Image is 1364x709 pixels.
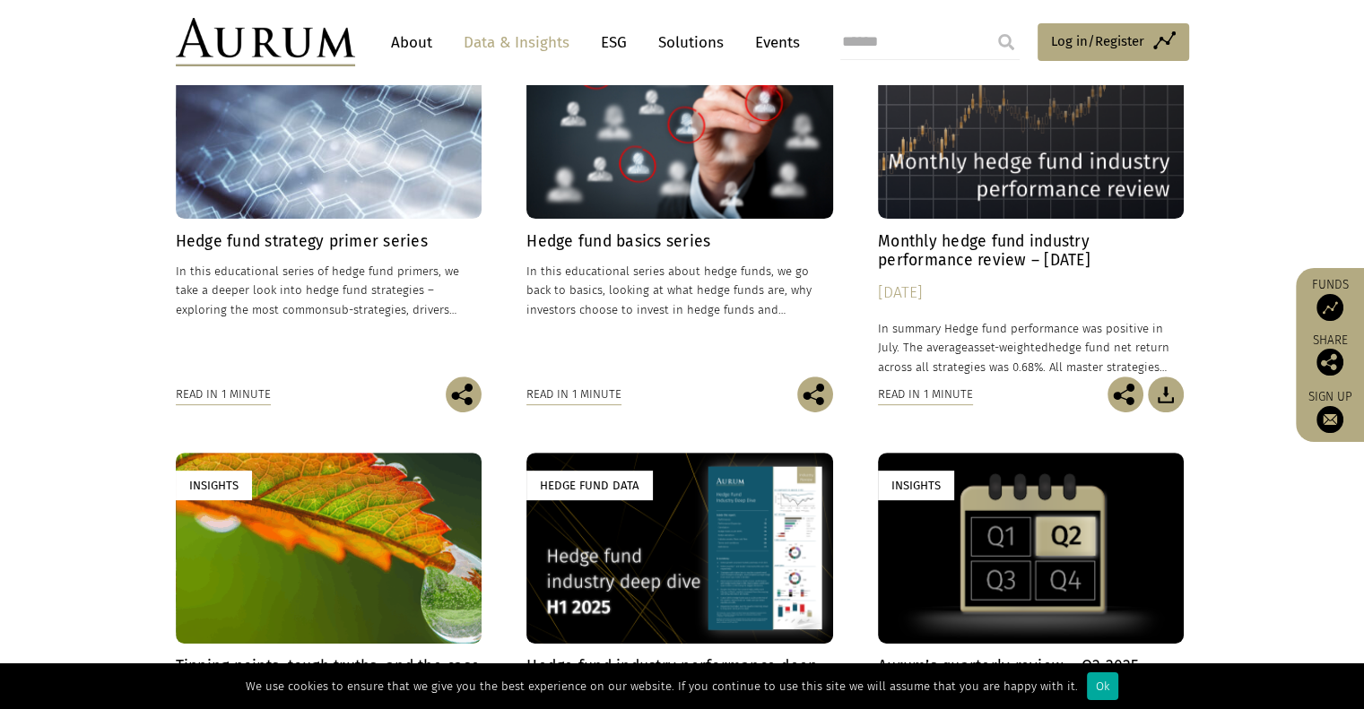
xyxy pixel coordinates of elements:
div: Read in 1 minute [526,385,621,404]
img: Share this post [446,376,482,412]
div: Read in 1 minute [878,385,973,404]
img: Download Article [1148,376,1184,412]
a: Sign up [1305,389,1355,433]
img: Share this post [797,376,833,412]
input: Submit [988,24,1024,60]
div: Hedge Fund Data [526,471,653,500]
a: Insights Hedge fund strategy primer series In this educational series of hedge fund primers, we t... [176,27,482,376]
h4: Hedge fund industry performance deep dive – H1 2025 [526,657,833,695]
span: sub-strategies [329,303,406,316]
img: Share this post [1316,349,1343,376]
div: Ok [1087,672,1118,700]
h4: Hedge fund strategy primer series [176,232,482,251]
img: Share this post [1108,376,1143,412]
p: In this educational series of hedge fund primers, we take a deeper look into hedge fund strategie... [176,262,482,318]
p: In summary Hedge fund performance was positive in July. The average hedge fund net return across ... [878,319,1185,376]
span: asset-weighted [968,341,1048,354]
a: Data & Insights [455,26,578,59]
div: Insights [878,471,954,500]
h4: Aurum’s quarterly review – Q2 2025 [878,657,1185,676]
a: Solutions [649,26,733,59]
div: Share [1305,334,1355,376]
div: Insights [176,471,252,500]
p: In this educational series about hedge funds, we go back to basics, looking at what hedge funds a... [526,262,833,318]
div: [DATE] [878,281,1185,306]
a: Insights Hedge fund basics series In this educational series about hedge funds, we go back to bas... [526,27,833,376]
h4: Monthly hedge fund industry performance review – [DATE] [878,232,1185,270]
span: Log in/Register [1051,30,1144,52]
a: Events [746,26,800,59]
a: Hedge Fund Data Monthly hedge fund industry performance review – [DATE] [DATE] In summary Hedge f... [878,27,1185,376]
a: ESG [592,26,636,59]
div: Read in 1 minute [176,385,271,404]
a: Log in/Register [1038,23,1189,61]
img: Access Funds [1316,294,1343,321]
img: Sign up to our newsletter [1316,406,1343,433]
a: About [382,26,441,59]
img: Aurum [176,18,355,66]
h4: Hedge fund basics series [526,232,833,251]
h4: Tipping points, tough truths, and the case for hope [176,657,482,695]
a: Funds [1305,277,1355,321]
